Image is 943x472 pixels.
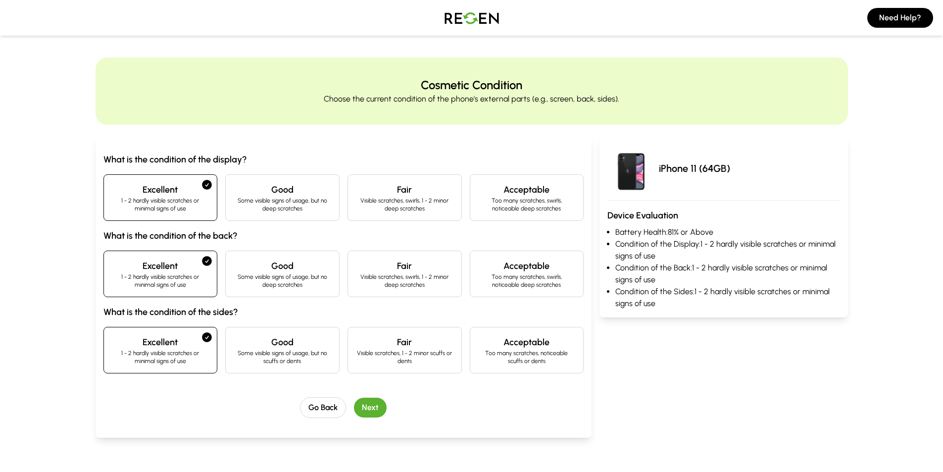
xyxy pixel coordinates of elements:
[356,197,453,212] p: Visible scratches, swirls, 1 - 2 minor deep scratches
[356,259,453,273] h4: Fair
[112,335,209,349] h4: Excellent
[112,183,209,197] h4: Excellent
[615,262,840,286] li: Condition of the Back: 1 - 2 hardly visible scratches or minimal signs of use
[615,226,840,238] li: Battery Health: 81% or Above
[437,4,506,32] img: Logo
[103,305,584,319] h3: What is the condition of the sides?
[324,93,619,105] p: Choose the current condition of the phone's external parts (e.g., screen, back, sides).
[478,335,576,349] h4: Acceptable
[112,349,209,365] p: 1 - 2 hardly visible scratches or minimal signs of use
[234,197,331,212] p: Some visible signs of usage, but no deep scratches
[356,335,453,349] h4: Fair
[478,197,576,212] p: Too many scratches, swirls, noticeable deep scratches
[234,273,331,289] p: Some visible signs of usage, but no deep scratches
[478,349,576,365] p: Too many scratches, noticeable scuffs or dents
[478,273,576,289] p: Too many scratches, swirls, noticeable deep scratches
[478,259,576,273] h4: Acceptable
[112,197,209,212] p: 1 - 2 hardly visible scratches or minimal signs of use
[354,398,387,418] button: Next
[234,183,331,197] h4: Good
[112,259,209,273] h4: Excellent
[867,8,933,28] button: Need Help?
[607,145,655,192] img: iPhone 11
[356,349,453,365] p: Visible scratches, 1 - 2 minor scuffs or dents
[478,183,576,197] h4: Acceptable
[421,77,522,93] h2: Cosmetic Condition
[234,335,331,349] h4: Good
[234,349,331,365] p: Some visible signs of usage, but no scuffs or dents
[615,286,840,310] li: Condition of the Sides: 1 - 2 hardly visible scratches or minimal signs of use
[103,153,584,166] h3: What is the condition of the display?
[607,209,840,222] h3: Device Evaluation
[356,273,453,289] p: Visible scratches, swirls, 1 - 2 minor deep scratches
[103,229,584,243] h3: What is the condition of the back?
[356,183,453,197] h4: Fair
[615,238,840,262] li: Condition of the Display: 1 - 2 hardly visible scratches or minimal signs of use
[112,273,209,289] p: 1 - 2 hardly visible scratches or minimal signs of use
[659,161,730,175] p: iPhone 11 (64GB)
[234,259,331,273] h4: Good
[300,397,346,418] button: Go Back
